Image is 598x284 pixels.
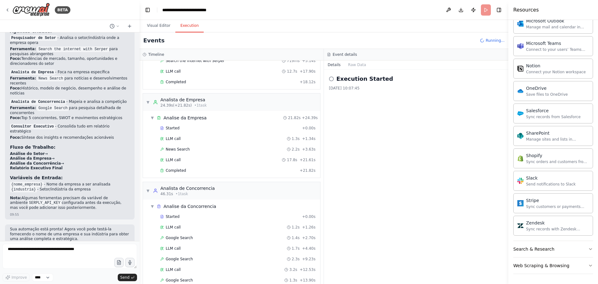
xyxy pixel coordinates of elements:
[517,21,524,27] img: Microsoft Outlook
[142,19,175,32] button: Visual Editor
[10,161,130,166] li: →
[164,115,206,121] div: Analise da Empresa
[302,58,316,63] span: + 5.14s
[28,200,62,206] code: SERPLY_API_KEY
[160,97,207,103] div: Analista de Empresa
[10,156,130,161] li: →
[166,136,181,141] span: LLM call
[526,85,568,91] div: OneDrive
[287,58,300,63] span: 719ms
[37,76,64,81] code: News Search
[292,147,300,152] span: 2.2s
[107,22,122,30] button: Switch to previous chat
[10,47,36,51] strong: Ferramenta:
[10,29,52,34] strong: Agentes Criados:
[513,246,554,252] div: Search & Research
[526,70,586,75] div: Connect your Notion workspace
[12,3,50,17] img: Logo
[526,152,589,159] div: Shopify
[302,214,316,219] span: + 0.00s
[526,137,589,142] div: Manage sites and lists in SharePoint
[292,235,300,240] span: 1.4s
[292,136,300,141] span: 1.3s
[10,99,66,105] code: Analista de Concorrencia
[517,88,524,94] img: OneDrive
[150,204,154,209] span: ▼
[146,188,150,193] span: ▼
[146,100,150,105] span: ▼
[302,225,316,230] span: + 1.26s
[10,187,37,192] code: {industria}
[10,116,21,120] strong: Foco:
[166,225,181,230] span: LLM call
[166,267,181,272] span: LLM call
[289,278,297,283] span: 1.3s
[517,155,524,161] img: Shopify
[55,6,70,14] div: BETA
[10,70,130,75] p: - Foca na empresa específica
[10,76,130,86] li: para notícias e desenvolvimentos recentes
[287,69,297,74] span: 12.7s
[287,157,297,162] span: 17.8s
[302,257,316,262] span: + 9.23s
[10,106,36,110] strong: Ferramenta:
[10,36,130,46] p: - Analisa o setor/indústria onde a empresa opera
[300,157,316,162] span: + 21.61s
[125,22,135,30] button: Start a new chat
[526,175,576,181] div: Slack
[526,182,576,187] div: Send notifications to Slack
[517,178,524,184] img: Slack
[333,52,357,57] h3: Event details
[10,124,130,134] p: - Consolida tudo em relatório estratégico
[10,166,63,170] strong: Relatório Executivo Final
[336,75,393,83] h2: Execution Started
[162,7,223,13] nav: breadcrumb
[10,135,21,140] strong: Foco:
[302,126,316,131] span: + 0.00s
[175,19,204,32] button: Execution
[526,47,589,52] div: Connect to your users’ Teams workspaces
[517,43,524,49] img: Microsoft Teams
[166,58,225,63] span: Search the internet with Serper
[526,40,589,46] div: Microsoft Teams
[292,225,300,230] span: 1.2s
[160,185,215,191] div: Analista de Concorrencia
[166,278,193,283] span: Google Search
[10,152,130,156] li: →
[10,175,63,180] strong: Variáveis de Entrada:
[10,227,130,242] p: Sua automação está pronta! Agora você pode testá-la fornecendo o nome de uma empresa e sua indúst...
[10,76,36,80] strong: Ferramenta:
[37,46,109,52] code: Search the internet with Serper
[118,274,137,281] button: Send
[526,63,586,69] div: Notion
[194,103,207,108] span: • 1 task
[517,65,524,72] img: Notion
[526,204,589,209] div: Sync customers or payments from Stripe
[289,267,297,272] span: 3.2s
[166,235,193,240] span: Google Search
[526,114,581,119] div: Sync records from Salesforce
[10,106,130,116] li: para pesquisa detalhada de concorrentes
[324,60,344,69] button: Details
[302,246,316,251] span: + 4.40s
[160,103,192,108] span: 24.39s (+21.82s)
[10,99,130,104] p: - Mapeia e analisa a competição
[10,47,130,57] li: para pesquisas abrangentes
[526,92,568,97] div: Save files to OneDrive
[10,135,130,140] li: Síntese dos insights e recomendações acionáveis
[329,86,503,91] div: [DATE] 10:07:45
[166,126,179,131] span: Started
[10,196,21,200] strong: Nota:
[292,246,300,251] span: 1.7s
[526,159,589,164] div: Sync orders and customers from Shopify
[10,56,130,66] li: Tendências de mercado, tamanho, oportunidades e direcionadores do setor
[517,223,524,229] img: Zendesk
[302,235,316,240] span: + 2.70s
[513,241,593,257] button: Search & Research
[10,161,61,166] strong: Análise da Concorrência
[300,168,316,173] span: + 21.82s
[10,70,55,75] code: Analista de Empresa
[292,257,300,262] span: 2.3s
[300,267,316,272] span: + 12.53s
[10,35,57,41] code: Pesquisador de Setor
